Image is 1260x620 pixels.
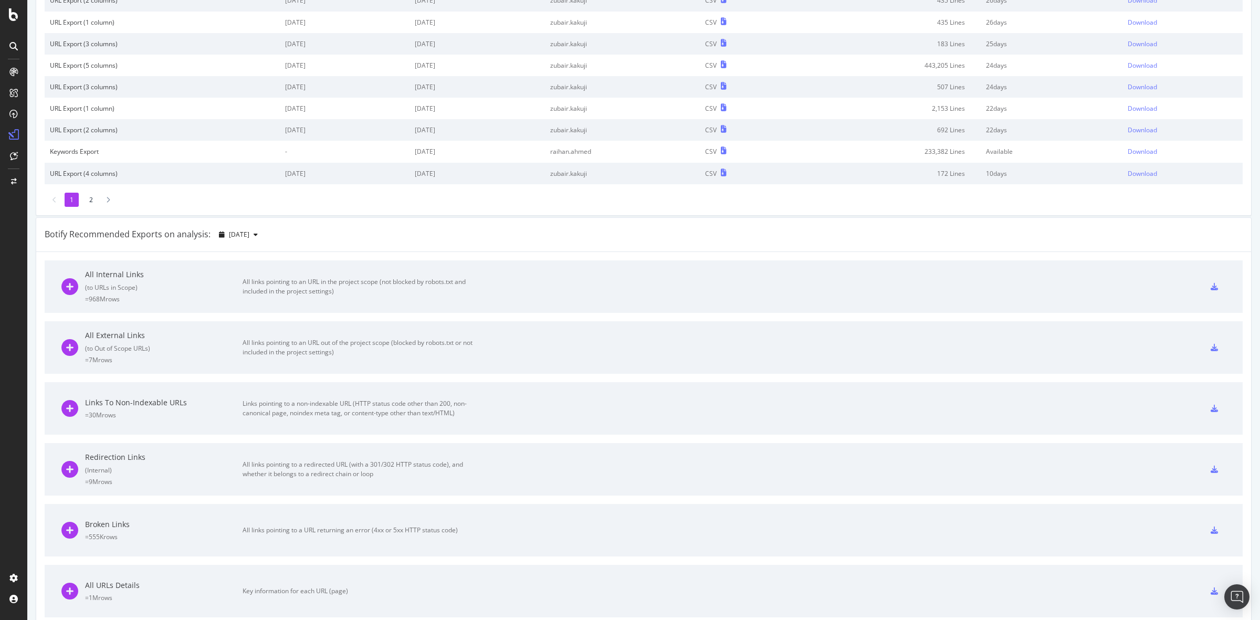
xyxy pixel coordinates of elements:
[705,104,717,113] div: CSV
[1128,61,1237,70] a: Download
[50,125,275,134] div: URL Export (2 columns)
[280,119,409,141] td: [DATE]
[1211,283,1218,290] div: csv-export
[981,76,1123,98] td: 24 days
[85,519,243,530] div: Broken Links
[85,269,243,280] div: All Internal Links
[243,460,479,479] div: All links pointing to a redirected URL (with a 301/302 HTTP status code), and whether it belongs ...
[409,141,545,162] td: [DATE]
[409,119,545,141] td: [DATE]
[1128,169,1157,178] div: Download
[705,39,717,48] div: CSV
[981,163,1123,184] td: 10 days
[545,98,700,119] td: zubair.kakuji
[796,55,981,76] td: 443,205 Lines
[243,526,479,535] div: All links pointing to a URL returning an error (4xx or 5xx HTTP status code)
[280,55,409,76] td: [DATE]
[796,163,981,184] td: 172 Lines
[1128,104,1237,113] a: Download
[981,119,1123,141] td: 22 days
[1211,344,1218,351] div: csv-export
[409,33,545,55] td: [DATE]
[409,98,545,119] td: [DATE]
[545,163,700,184] td: zubair.kakuji
[50,169,275,178] div: URL Export (4 columns)
[545,119,700,141] td: zubair.kakuji
[85,532,243,541] div: = 555K rows
[85,397,243,408] div: Links To Non-Indexable URLs
[85,452,243,463] div: Redirection Links
[50,18,275,27] div: URL Export (1 column)
[796,98,981,119] td: 2,153 Lines
[280,163,409,184] td: [DATE]
[705,147,717,156] div: CSV
[280,98,409,119] td: [DATE]
[1128,125,1157,134] div: Download
[705,125,717,134] div: CSV
[796,141,981,162] td: 233,382 Lines
[280,12,409,33] td: [DATE]
[409,12,545,33] td: [DATE]
[409,163,545,184] td: [DATE]
[796,119,981,141] td: 692 Lines
[545,76,700,98] td: zubair.kakuji
[85,295,243,303] div: = 968M rows
[1128,61,1157,70] div: Download
[545,33,700,55] td: zubair.kakuji
[1128,18,1157,27] div: Download
[1128,104,1157,113] div: Download
[1128,147,1237,156] a: Download
[215,226,262,243] button: [DATE]
[545,141,700,162] td: raihan.ahmed
[705,82,717,91] div: CSV
[1224,584,1249,610] div: Open Intercom Messenger
[65,193,79,207] li: 1
[243,338,479,357] div: All links pointing to an URL out of the project scope (blocked by robots.txt or not included in t...
[45,228,211,240] div: Botify Recommended Exports on analysis:
[85,593,243,602] div: = 1M rows
[705,61,717,70] div: CSV
[981,33,1123,55] td: 25 days
[981,12,1123,33] td: 26 days
[1211,405,1218,412] div: csv-export
[243,399,479,418] div: Links pointing to a non-indexable URL (HTTP status code other than 200, non-canonical page, noind...
[796,33,981,55] td: 183 Lines
[796,12,981,33] td: 435 Lines
[85,411,243,419] div: = 30M rows
[1128,169,1237,178] a: Download
[85,466,243,475] div: ( Internal )
[50,39,275,48] div: URL Export (3 columns)
[1128,82,1157,91] div: Download
[229,230,249,239] span: 2025 Sep. 12th
[981,98,1123,119] td: 22 days
[85,580,243,591] div: All URLs Details
[280,141,409,162] td: -
[50,61,275,70] div: URL Export (5 columns)
[85,330,243,341] div: All External Links
[545,55,700,76] td: zubair.kakuji
[1211,466,1218,473] div: csv-export
[409,76,545,98] td: [DATE]
[986,147,1118,156] div: Available
[85,355,243,364] div: = 7M rows
[981,55,1123,76] td: 24 days
[243,586,479,596] div: Key information for each URL (page)
[1128,18,1237,27] a: Download
[705,169,717,178] div: CSV
[1128,147,1157,156] div: Download
[1211,587,1218,595] div: csv-export
[50,104,275,113] div: URL Export (1 column)
[243,277,479,296] div: All links pointing to an URL in the project scope (not blocked by robots.txt and included in the ...
[409,55,545,76] td: [DATE]
[85,344,243,353] div: ( to Out of Scope URLs )
[50,147,275,156] div: Keywords Export
[1128,125,1237,134] a: Download
[705,18,717,27] div: CSV
[1128,82,1237,91] a: Download
[280,33,409,55] td: [DATE]
[1211,527,1218,534] div: csv-export
[85,283,243,292] div: ( to URLs in Scope )
[50,82,275,91] div: URL Export (3 columns)
[85,477,243,486] div: = 9M rows
[84,193,98,207] li: 2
